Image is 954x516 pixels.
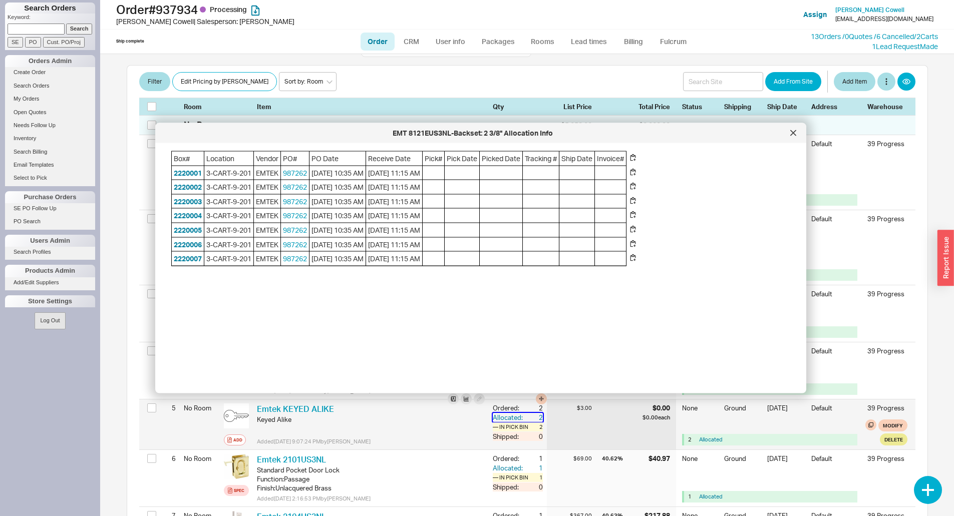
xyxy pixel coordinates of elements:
div: List Price [547,102,592,111]
div: Qty [493,102,543,111]
img: 4f42b8ab923f0b4874c2e05de56906c2_gikkjg [224,403,249,428]
a: Packages [475,33,522,51]
div: 1 [525,454,543,463]
button: 2220003 [174,196,202,206]
div: Total Price [639,102,676,111]
div: 39 Progress [867,139,907,148]
div: $69.00 [547,454,592,463]
div: Purchase Orders [5,191,95,203]
a: User info [428,33,473,51]
div: — In Pick Bin [493,422,532,431]
a: Select to Pick [5,173,95,183]
a: Needs Follow Up [5,120,95,131]
span: [DATE] 10:35 AM [309,194,366,208]
div: 39 Progress [867,454,907,463]
a: Fulcrum [653,33,694,51]
a: Rooms [524,33,561,51]
span: EMTEK [254,237,280,251]
div: Default [811,346,861,369]
div: Shipping [724,102,761,111]
a: Inventory [5,133,95,144]
span: [DATE] 10:35 AM [309,180,366,194]
span: Box# [172,152,204,166]
div: 40.62 % [602,454,647,463]
div: $40.97 [649,454,670,463]
div: Ground [724,403,761,419]
span: EMTEK [254,166,280,180]
div: Warehouse [867,102,907,111]
span: 3-CART-9-201 [204,223,253,237]
span: Pick Date [445,152,479,166]
a: Search Profiles [5,247,95,257]
div: 2 [532,422,543,431]
button: Allocated [699,493,723,500]
span: Location [204,152,253,166]
span: EMTEK [254,180,280,194]
a: 987262 [283,211,307,220]
div: 0 [525,482,543,491]
button: Delete [880,433,907,445]
span: Vendor [254,152,280,166]
span: Edit Pricing by [PERSON_NAME] [181,76,268,88]
div: 39 Progress [867,403,907,412]
button: 2220004 [174,211,202,221]
span: [DATE] 11:15 AM [366,180,422,194]
div: Ordered: [493,454,525,463]
div: $0.00 [643,403,670,412]
div: 1 [688,493,695,500]
span: 3-CART-9-201 [204,209,253,223]
div: Standard Pocket Door Lock [257,465,485,474]
div: 1 [532,473,543,482]
span: EMTEK [254,252,280,266]
div: 5 [163,399,176,416]
a: Add/Edit Suppliers [5,277,95,288]
button: 2220001 [174,168,202,178]
a: My Orders [5,94,95,104]
div: — In Pick Bin [493,473,532,482]
span: [DATE] 11:15 AM [366,209,422,223]
a: 987262 [283,240,307,248]
span: PO Date [309,152,366,166]
span: Invoice# [595,152,626,166]
div: [DATE] [767,403,805,419]
input: Search Site [683,72,763,91]
div: Products Admin [5,265,95,277]
span: 3-CART-9-201 [204,237,253,251]
span: [DATE] 11:15 AM [366,237,422,251]
div: Spec [234,486,244,494]
button: Add Item [834,72,875,91]
div: [PERSON_NAME] Cowell | Salesperson: [PERSON_NAME] [116,17,480,27]
button: Assign [803,10,827,20]
span: PO# [281,152,309,166]
div: Add [233,436,242,444]
input: Search [66,24,93,34]
div: No Room [184,119,219,130]
span: Needs Follow Up [14,122,56,128]
button: Add From Site [765,72,821,91]
div: 2 [525,413,543,422]
div: 2 [688,436,695,443]
a: Lead times [563,33,614,51]
div: Default [811,289,861,312]
div: 39 Progress [867,289,907,298]
div: No Room [184,399,220,416]
a: CRM [397,33,426,51]
div: Item [257,102,489,111]
button: Allocated:2 [493,413,543,422]
span: 3-CART-9-201 [204,194,253,208]
a: 987262 [283,168,307,177]
span: [DATE] 10:35 AM [309,252,366,266]
span: [DATE] 10:35 AM [309,223,366,237]
a: Spec [224,485,249,496]
div: Address [811,102,861,111]
div: Allocated: [493,463,525,472]
span: EMTEK [254,209,280,223]
div: Users Admin [5,235,95,247]
button: Filter [139,72,170,91]
div: $0.00 each [643,413,670,421]
a: Email Templates [5,160,95,170]
h1: Search Orders [5,3,95,14]
img: Emtek_2101_Pocket_Door_Lock_Passage_Up_2101US3NL_wraale [224,454,249,479]
button: Add [224,434,246,445]
a: 987262 [283,254,307,263]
